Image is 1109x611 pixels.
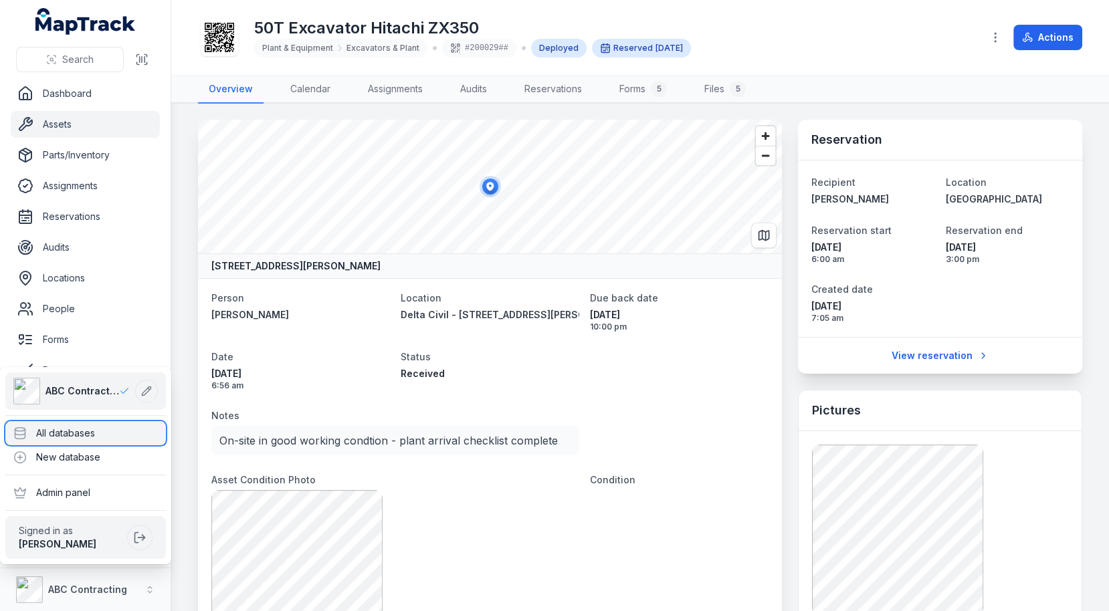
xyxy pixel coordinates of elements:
[48,584,127,595] strong: ABC Contracting
[5,481,166,505] div: Admin panel
[5,421,166,445] div: All databases
[19,524,122,537] span: Signed in as
[19,538,96,549] strong: [PERSON_NAME]
[5,445,166,469] div: New database
[45,384,119,398] span: ABC Contracting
